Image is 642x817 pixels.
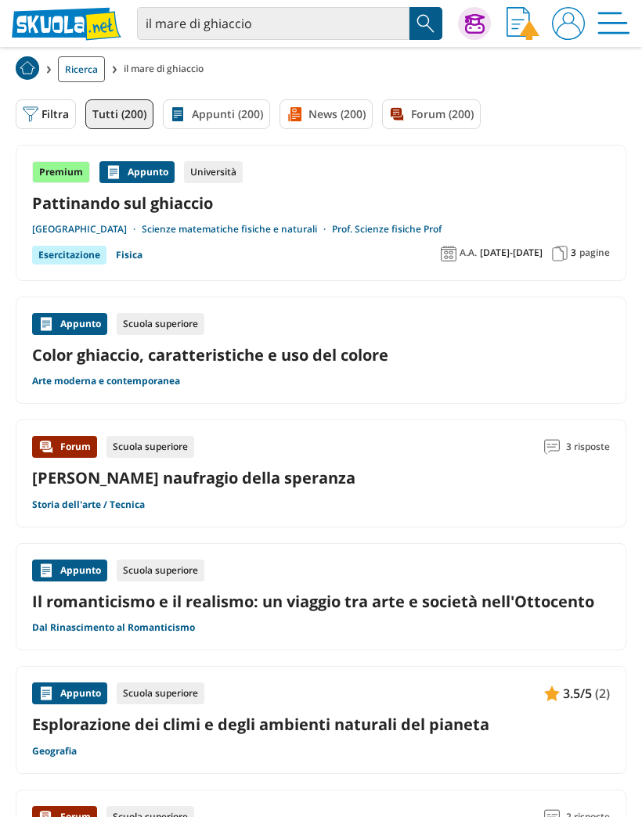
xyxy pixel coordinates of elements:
[38,439,54,455] img: Forum contenuto
[117,682,204,704] div: Scuola superiore
[579,247,610,259] span: pagine
[106,164,121,180] img: Appunti contenuto
[595,683,610,704] span: (2)
[58,56,105,82] a: Ricerca
[32,313,107,335] div: Appunto
[32,745,77,758] a: Geografia
[414,12,438,35] img: Cerca appunti, riassunti o versioni
[544,686,560,701] img: Appunti contenuto
[32,682,107,704] div: Appunto
[287,106,302,122] img: News filtro contenuto
[85,99,153,129] a: Tutti (200)
[184,161,243,183] div: Università
[32,223,142,236] a: [GEOGRAPHIC_DATA]
[170,106,186,122] img: Appunti filtro contenuto
[117,313,204,335] div: Scuola superiore
[32,161,90,183] div: Premium
[32,344,610,365] a: Color ghiaccio, caratteristiche e uso del colore
[137,7,409,40] input: Cerca appunti, riassunti o versioni
[38,686,54,701] img: Appunti contenuto
[38,316,54,332] img: Appunti contenuto
[552,246,568,261] img: Pagine
[507,7,539,40] img: Invia appunto
[566,436,610,458] span: 3 risposte
[116,246,142,265] a: Fisica
[23,106,38,122] img: Filtra filtri mobile
[124,56,210,82] span: il mare di ghiaccio
[32,498,145,511] a: Storia dell'arte / Tecnica
[409,7,442,40] button: Search Button
[32,375,180,387] a: Arte moderna e contemporanea
[99,161,175,183] div: Appunto
[16,99,76,129] button: Filtra
[32,436,97,458] div: Forum
[117,560,204,581] div: Scuola superiore
[163,99,270,129] a: Appunti (200)
[382,99,481,129] a: Forum (200)
[441,246,456,261] img: Anno accademico
[552,7,585,40] img: User avatar
[480,247,543,259] span: [DATE]-[DATE]
[465,14,485,34] img: Chiedi Tutor AI
[142,223,332,236] a: Scienze matematiche fisiche e naturali
[16,56,39,80] img: Home
[38,563,54,578] img: Appunti contenuto
[544,439,560,455] img: Commenti lettura
[106,436,194,458] div: Scuola superiore
[32,591,610,612] a: Il romanticismo e il realismo: un viaggio tra arte e società nell'Ottocento
[16,56,39,82] a: Home
[32,560,107,581] div: Appunto
[32,714,610,735] a: Esplorazione dei climi e degli ambienti naturali del pianeta
[32,246,106,265] div: Esercitazione
[571,247,576,259] span: 3
[597,7,630,40] img: Menù
[280,99,373,129] a: News (200)
[389,106,405,122] img: Forum filtro contenuto
[32,621,195,634] a: Dal Rinascimento al Romanticismo
[32,193,610,214] a: Pattinando sul ghiaccio
[563,683,592,704] span: 3.5/5
[32,467,355,488] a: [PERSON_NAME] naufragio della speranza
[332,223,442,236] a: Prof. Scienze fisiche Prof
[460,247,477,259] span: A.A.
